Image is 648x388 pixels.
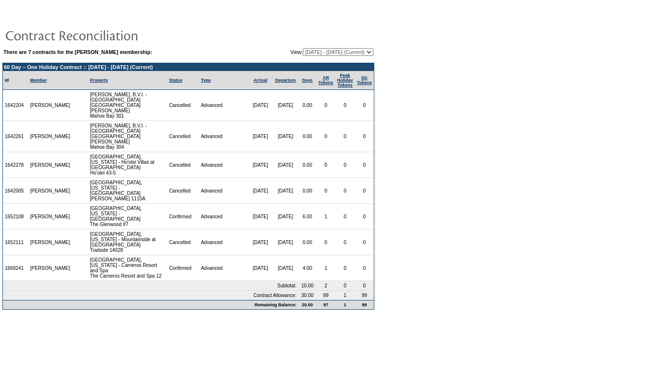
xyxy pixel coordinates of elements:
[298,229,316,255] td: 0.00
[3,121,28,152] td: 1642261
[199,229,248,255] td: Advanced
[199,255,248,281] td: Advanced
[28,152,72,178] td: [PERSON_NAME]
[88,90,167,121] td: [PERSON_NAME], B.V.I. - [GEOGRAPHIC_DATA] [GEOGRAPHIC_DATA][PERSON_NAME] Mahoe Bay 301
[28,229,72,255] td: [PERSON_NAME]
[167,229,199,255] td: Cancelled
[167,152,199,178] td: Cancelled
[273,229,298,255] td: [DATE]
[199,178,248,204] td: Advanced
[88,255,167,281] td: [GEOGRAPHIC_DATA], [US_STATE] - Carneros Resort and Spa The Carneros Resort and Spa 12
[3,204,28,229] td: 1652108
[355,291,374,300] td: 99
[298,121,316,152] td: 0.00
[355,255,374,281] td: 0
[3,229,28,255] td: 1652111
[253,78,267,83] a: Arrival
[337,73,353,88] a: Peak HolidayTokens
[28,121,72,152] td: [PERSON_NAME]
[88,229,167,255] td: [GEOGRAPHIC_DATA], [US_STATE] - Mountainside at [GEOGRAPHIC_DATA] Trailside 14028
[248,90,272,121] td: [DATE]
[298,152,316,178] td: 0.00
[357,75,372,85] a: SGTokens
[275,78,296,83] a: Departure
[199,121,248,152] td: Advanced
[241,48,373,56] td: View:
[28,255,72,281] td: [PERSON_NAME]
[298,90,316,121] td: 0.00
[273,204,298,229] td: [DATE]
[335,300,355,309] td: 1
[30,78,47,83] a: Member
[318,75,333,85] a: ARTokens
[88,152,167,178] td: [GEOGRAPHIC_DATA], [US_STATE] - Ho'olei Villas at [GEOGRAPHIC_DATA] Ho'olei 43-5
[167,178,199,204] td: Cancelled
[273,90,298,121] td: [DATE]
[3,178,28,204] td: 1642005
[335,178,355,204] td: 0
[273,121,298,152] td: [DATE]
[167,121,199,152] td: Cancelled
[199,152,248,178] td: Advanced
[355,204,374,229] td: 0
[248,255,272,281] td: [DATE]
[3,291,298,300] td: Contract Allowance:
[335,229,355,255] td: 0
[167,255,199,281] td: Confirmed
[248,121,272,152] td: [DATE]
[3,63,374,71] td: 60 Day – One Holiday Contract :: [DATE] - [DATE] (Current)
[298,255,316,281] td: 4.00
[201,78,210,83] a: Type
[273,178,298,204] td: [DATE]
[248,229,272,255] td: [DATE]
[88,178,167,204] td: [GEOGRAPHIC_DATA], [US_STATE] - [GEOGRAPHIC_DATA] [PERSON_NAME] 1115A
[3,152,28,178] td: 1642278
[28,178,72,204] td: [PERSON_NAME]
[3,90,28,121] td: 1642204
[3,71,28,90] td: Id
[28,204,72,229] td: [PERSON_NAME]
[298,281,316,291] td: 10.00
[355,300,374,309] td: 99
[248,204,272,229] td: [DATE]
[335,90,355,121] td: 0
[273,152,298,178] td: [DATE]
[167,90,199,121] td: Cancelled
[316,204,335,229] td: 1
[316,90,335,121] td: 0
[335,204,355,229] td: 0
[298,178,316,204] td: 0.00
[88,121,167,152] td: [PERSON_NAME], B.V.I. - [GEOGRAPHIC_DATA] [GEOGRAPHIC_DATA][PERSON_NAME] Mahoe Bay 304
[273,255,298,281] td: [DATE]
[3,300,298,309] td: Remaining Balance:
[248,178,272,204] td: [DATE]
[199,90,248,121] td: Advanced
[316,281,335,291] td: 2
[316,178,335,204] td: 0
[335,255,355,281] td: 0
[316,229,335,255] td: 0
[355,152,374,178] td: 0
[28,90,72,121] td: [PERSON_NAME]
[169,78,183,83] a: Status
[335,121,355,152] td: 0
[298,204,316,229] td: 6.00
[355,121,374,152] td: 0
[298,291,316,300] td: 30.00
[88,204,167,229] td: [GEOGRAPHIC_DATA], [US_STATE] - [GEOGRAPHIC_DATA] The Glenwood #7
[3,255,28,281] td: 1668241
[3,281,298,291] td: Subtotal:
[90,78,108,83] a: Property
[302,78,313,83] a: Days
[298,300,316,309] td: 20.00
[355,178,374,204] td: 0
[355,90,374,121] td: 0
[316,121,335,152] td: 0
[5,25,199,45] img: pgTtlContractReconciliation.gif
[335,152,355,178] td: 0
[248,152,272,178] td: [DATE]
[335,281,355,291] td: 0
[355,281,374,291] td: 0
[335,291,355,300] td: 1
[167,204,199,229] td: Confirmed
